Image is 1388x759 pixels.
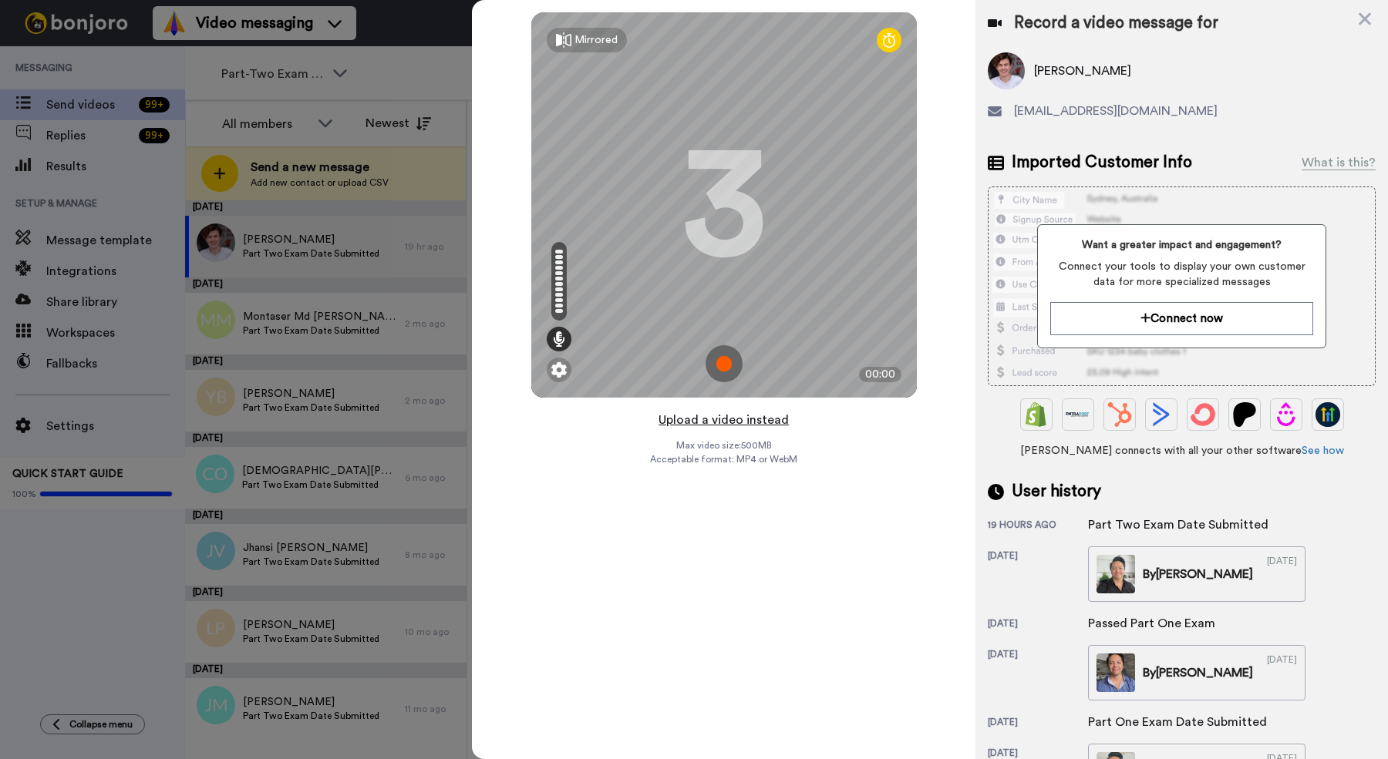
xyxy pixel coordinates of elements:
img: GoHighLevel [1316,402,1340,427]
a: By[PERSON_NAME][DATE] [1088,546,1305,602]
span: Acceptable format: MP4 or WebM [650,453,797,465]
a: See how [1302,445,1344,456]
img: 1eb8afd7-e08c-4b45-8705-47accd4bad16-thumb.jpg [1097,653,1135,692]
div: 00:00 [859,367,901,382]
div: [DATE] [1267,555,1297,593]
span: Imported Customer Info [1012,151,1192,174]
img: Shopify [1024,402,1049,427]
img: 2f974278-d281-4628-b754-a8573cfb22ec-thumb.jpg [1097,555,1135,593]
img: ConvertKit [1191,402,1215,427]
div: 19 hours ago [988,519,1088,534]
img: Drip [1274,402,1299,427]
div: [DATE] [988,617,1088,633]
img: ActiveCampaign [1149,402,1174,427]
span: [EMAIL_ADDRESS][DOMAIN_NAME] [1014,102,1218,120]
div: [DATE] [988,716,1088,731]
div: Passed Part One Exam [1088,614,1215,633]
span: [PERSON_NAME] connects with all your other software [988,443,1376,458]
button: Connect now [1050,302,1313,335]
img: Patreon [1232,402,1257,427]
div: Part One Exam Date Submitted [1088,713,1267,731]
div: [DATE] [988,648,1088,700]
span: Connect your tools to display your own customer data for more specialized messages [1050,259,1313,290]
div: By [PERSON_NAME] [1143,565,1253,583]
button: Upload a video instead [654,410,793,430]
img: ic_gear.svg [551,362,567,378]
div: [DATE] [1267,653,1297,692]
span: Max video size: 500 MB [676,439,772,452]
img: ic_record_start.svg [706,345,743,382]
span: Want a greater impact and engagement? [1050,237,1313,253]
div: By [PERSON_NAME] [1143,663,1253,682]
div: [DATE] [988,549,1088,602]
div: 3 [682,147,766,263]
img: Ontraport [1066,402,1090,427]
img: Hubspot [1107,402,1132,427]
a: By[PERSON_NAME][DATE] [1088,645,1305,700]
div: What is this? [1302,153,1376,172]
span: User history [1012,480,1101,503]
div: Part Two Exam Date Submitted [1088,516,1268,534]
